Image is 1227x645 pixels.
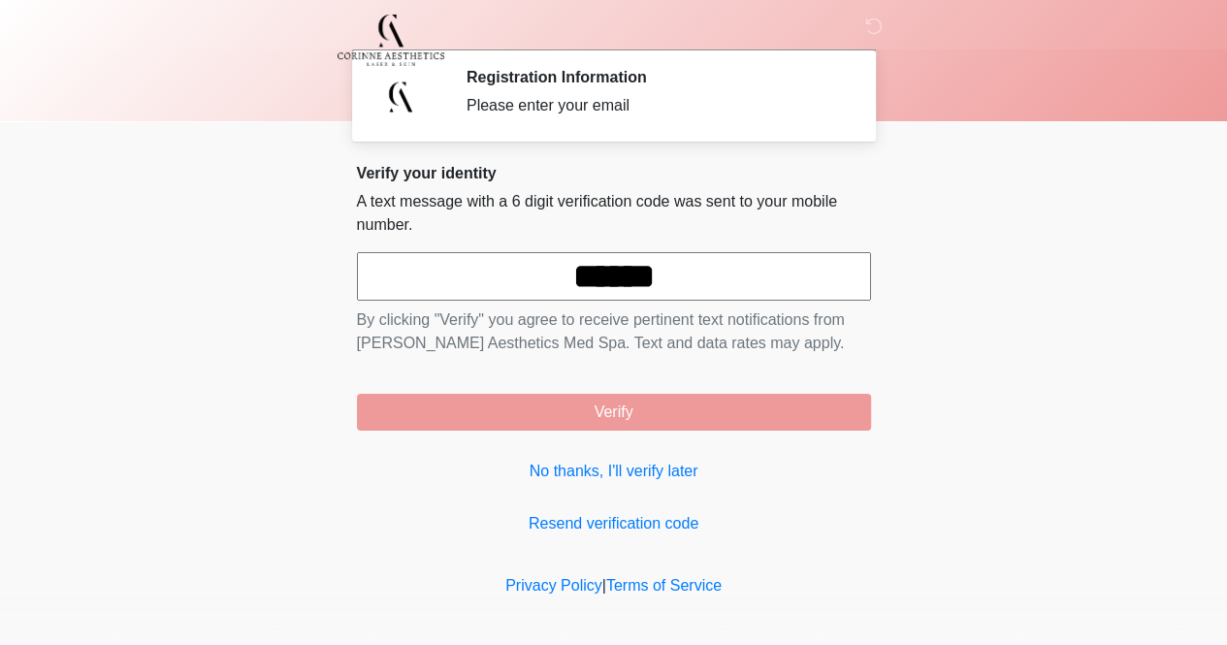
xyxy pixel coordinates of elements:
button: Verify [357,394,871,431]
a: Resend verification code [357,512,871,535]
img: Corinne Aesthetics Med Spa Logo [338,15,445,66]
a: | [602,577,606,594]
h2: Verify your identity [357,164,871,182]
img: Agent Avatar [371,68,430,126]
p: By clicking "Verify" you agree to receive pertinent text notifications from [PERSON_NAME] Aesthet... [357,308,871,355]
a: Privacy Policy [505,577,602,594]
p: A text message with a 6 digit verification code was sent to your mobile number. [357,190,871,237]
a: No thanks, I'll verify later [357,460,871,483]
div: Please enter your email [467,94,842,117]
a: Terms of Service [606,577,722,594]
